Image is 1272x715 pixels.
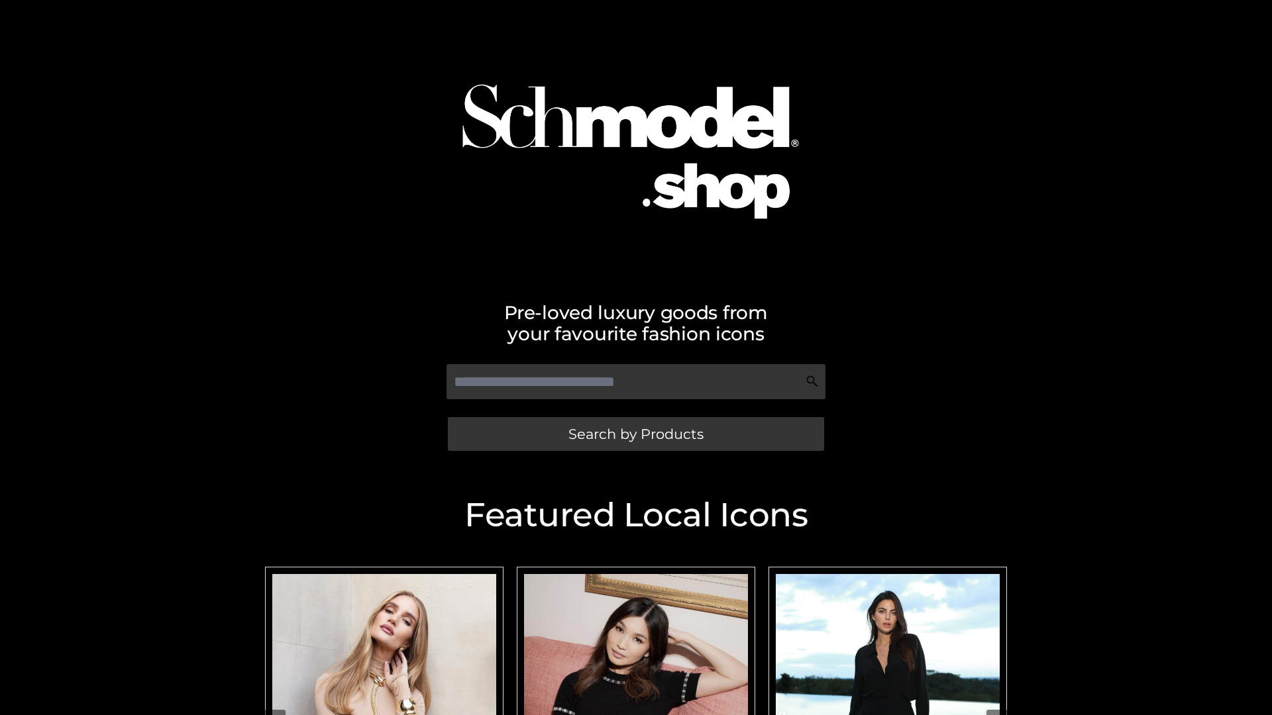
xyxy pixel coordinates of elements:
img: Search Icon [806,375,819,388]
h2: Pre-loved luxury goods from your favourite fashion icons [258,302,1014,344]
h2: Featured Local Icons​ [258,499,1014,532]
span: Search by Products [568,427,704,441]
a: Search by Products [448,417,824,451]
